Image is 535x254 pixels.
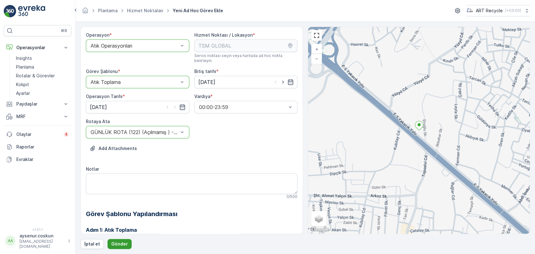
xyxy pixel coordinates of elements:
[86,209,297,219] h2: Görev Şablonu Yapılandırması
[194,53,298,63] span: Servis noktası seçin veya haritada ad hoc nokta belirleyin.
[466,7,473,14] img: image_23.png
[16,90,30,96] p: Ayarlar
[4,153,71,166] a: Evraklar
[13,80,71,89] a: Kokpit
[86,119,110,124] label: Rotaya Ata
[98,8,118,13] a: Planlama
[86,166,99,172] label: Notlar
[505,8,521,13] p: ( +03:00 )
[111,241,128,247] p: Gönder
[65,132,68,137] p: 4
[16,55,32,61] p: Insights
[171,8,224,14] span: Yeni Ad Hoc Görev Ekle
[4,141,71,153] a: Raporlar
[16,156,69,163] p: Evraklar
[4,41,71,54] button: Operasyonlar
[310,225,330,234] a: Bu bölgeyi Google Haritalar'da açın (yeni pencerede açılır)
[4,110,71,123] button: MRF
[13,71,71,80] a: Rotalar & Görevler
[16,131,60,137] p: Olaylar
[13,63,71,71] a: Planlama
[312,212,326,225] a: Layers
[286,194,297,199] p: 0 / 500
[312,44,321,54] a: Yakınlaştır
[4,98,71,110] button: Paydaşlar
[476,8,503,14] p: ART Recycle
[19,239,65,249] p: [EMAIL_ADDRESS][DOMAIN_NAME]
[466,5,530,16] button: ART Recycle(+03:00)
[84,241,100,247] p: İptal et
[16,113,59,120] p: MRF
[16,64,34,70] p: Planlama
[13,89,71,98] a: Ayarlar
[16,44,59,51] p: Operasyonlar
[108,239,132,249] button: Gönder
[4,228,71,231] span: v 1.51.1
[16,81,29,88] p: Kokpit
[86,69,118,74] label: Görev Şablonu
[194,94,210,99] label: Vardiya
[86,101,189,113] input: dd/mm/yyyy
[194,76,298,88] input: dd/mm/yyyy
[312,31,321,40] a: View Fullscreen
[194,39,298,52] input: TSM GLOBAL
[194,32,253,38] label: Hizmet Noktası / Lokasyon
[312,54,321,63] a: Uzaklaştır
[194,69,216,74] label: Bitiş tarihi
[61,28,67,33] p: ⌘B
[81,239,104,249] button: İptal et
[16,73,55,79] p: Rotalar & Görevler
[315,56,318,61] span: −
[16,144,69,150] p: Raporlar
[86,226,297,234] h3: Adım 1: Atık Toplama
[4,5,16,18] img: logo
[18,5,45,18] img: logo_light-DOdMpM7g.png
[86,32,109,38] label: Operasyon
[86,94,123,99] label: Operasyon Tarihi
[5,236,15,246] div: AA
[98,145,137,152] p: Add Attachments
[16,101,59,107] p: Paydaşlar
[310,225,330,234] img: Google
[82,9,89,15] a: Ana Sayfa
[86,143,141,153] button: Dosya Yükle
[4,233,71,249] button: AAaysenur.coskun[EMAIL_ADDRESS][DOMAIN_NAME]
[127,8,163,13] a: Hizmet Noktaları
[13,54,71,63] a: Insights
[4,128,71,141] a: Olaylar4
[315,46,318,52] span: +
[19,233,65,239] p: aysenur.coskun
